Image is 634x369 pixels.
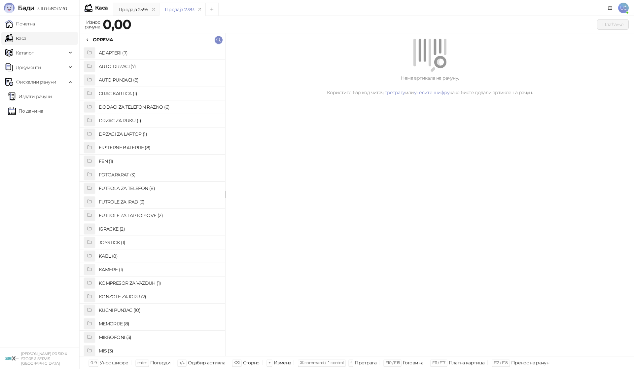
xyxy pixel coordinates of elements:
div: Износ рачуна [83,18,101,31]
a: Издати рачуни [8,90,52,103]
h4: FUTROLE ZA IPAD (3) [99,197,220,207]
h4: KUCNI PUNJAC (10) [99,305,220,315]
div: Унос шифре [100,358,128,367]
h4: AUTO PUNJACI (8) [99,75,220,85]
button: remove [195,7,204,12]
div: Претрага [355,358,376,367]
div: Продаја 2783 [165,6,194,13]
button: remove [149,7,158,12]
img: 64x64-companyLogo-cb9a1907-c9b0-4601-bb5e-5084e694c383.png [5,352,18,365]
button: Плаћање [597,19,629,30]
span: UĆ [618,3,629,13]
span: F12 / F18 [494,360,508,365]
span: F11 / F17 [432,360,445,365]
h4: DODACI ZA TELEFON RAZNO (6) [99,102,220,112]
a: По данима [8,104,43,118]
div: Измена [274,358,291,367]
div: Потврди [150,358,171,367]
h4: DRZACI ZA LAPTOP (1) [99,129,220,139]
small: [PERSON_NAME] PR SIRIX STORE & SERVIS [GEOGRAPHIC_DATA] [21,351,67,366]
a: унесите шифру [414,90,450,95]
h4: FUTROLE ZA LAPTOP-OVE (2) [99,210,220,221]
span: ⌫ [234,360,239,365]
a: Документација [605,3,616,13]
div: Нема артикала на рачуну. Користите бар код читач, или како бисте додали артикле на рачун. [233,74,626,96]
div: Готовина [403,358,423,367]
span: F10 / F16 [385,360,400,365]
h4: MIS (3) [99,346,220,356]
span: + [268,360,270,365]
a: Каса [5,32,26,45]
h4: KOMPRESOR ZA VAZDUH (1) [99,278,220,288]
h4: DRZAC ZA RUKU (1) [99,115,220,126]
h4: KONZOLE ZA IGRU (2) [99,291,220,302]
span: Фискални рачуни [16,75,56,89]
h4: MEMORIJE (8) [99,318,220,329]
div: Платна картица [449,358,485,367]
strong: 0,00 [103,16,131,32]
div: Каса [95,5,108,11]
h4: FUTROLA ZA TELEFON (8) [99,183,220,194]
h4: MIKROFONI (3) [99,332,220,343]
button: Add tab [205,3,219,16]
span: Каталог [16,46,34,59]
span: Документи [16,61,41,74]
span: ↑/↓ [179,360,185,365]
span: f [350,360,351,365]
span: enter [137,360,147,365]
span: 3.11.0-b80b730 [34,6,67,12]
a: претрагу [384,90,405,95]
h4: JOYSTICK (1) [99,237,220,248]
img: Logo [4,3,15,13]
span: 0-9 [90,360,96,365]
h4: EKSTERNE BATERIJE (8) [99,142,220,153]
span: ⌘ command / ⌃ control [300,360,344,365]
h4: IGRACKE (2) [99,224,220,234]
div: OPREMA [93,36,113,43]
h4: KAMERE (1) [99,264,220,275]
h4: KABL (8) [99,251,220,261]
h4: CITAC KARTICA (1) [99,88,220,99]
h4: FEN (1) [99,156,220,166]
div: Пренос на рачун [511,358,549,367]
a: Почетна [5,17,35,30]
h4: ADAPTERI (7) [99,48,220,58]
span: Бади [18,4,34,12]
h4: AUTO DRZACI (7) [99,61,220,72]
div: Продаја 2595 [119,6,148,13]
div: Сторно [243,358,260,367]
h4: FOTOAPARAT (3) [99,169,220,180]
div: grid [80,46,225,356]
div: Одабир артикла [188,358,225,367]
